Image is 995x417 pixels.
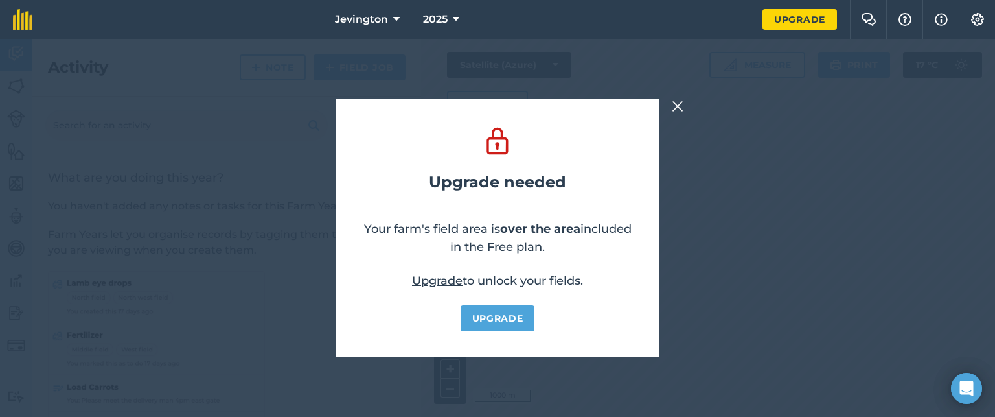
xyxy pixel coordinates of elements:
[500,222,580,236] strong: over the area
[429,173,566,191] h2: Upgrade needed
[361,220,634,256] p: Your farm's field area is included in the Free plan.
[897,13,913,26] img: A question mark icon
[935,12,948,27] img: svg+xml;base64,PHN2ZyB4bWxucz0iaHR0cDovL3d3dy53My5vcmcvMjAwMC9zdmciIHdpZHRoPSIxNyIgaGVpZ2h0PSIxNy...
[672,99,683,114] img: svg+xml;base64,PHN2ZyB4bWxucz0iaHR0cDovL3d3dy53My5vcmcvMjAwMC9zdmciIHdpZHRoPSIyMiIgaGVpZ2h0PSIzMC...
[423,12,448,27] span: 2025
[762,9,837,30] a: Upgrade
[951,373,982,404] div: Open Intercom Messenger
[13,9,32,30] img: fieldmargin Logo
[412,274,463,288] a: Upgrade
[335,12,388,27] span: Jevington
[461,305,535,331] a: Upgrade
[861,13,876,26] img: Two speech bubbles overlapping with the left bubble in the forefront
[970,13,985,26] img: A cog icon
[412,272,583,290] p: to unlock your fields.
